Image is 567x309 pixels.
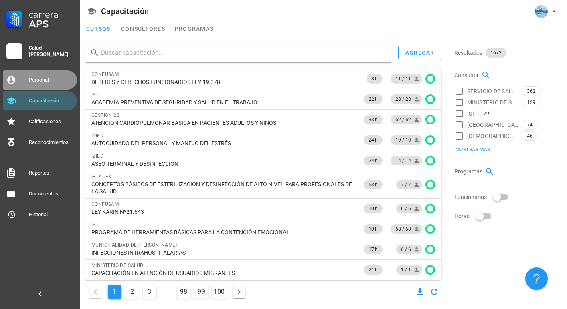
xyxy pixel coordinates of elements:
span: SERVICIO DE SALUD [467,87,518,95]
a: Calificaciones [3,112,77,131]
span: 14 / 14 [395,156,417,165]
div: APS [29,19,74,29]
a: Reportes [3,163,77,183]
span: MUNICIPALIDAD DE [PERSON_NAME] [91,242,177,248]
span: 6 / 6 [401,245,417,254]
div: Personal [29,77,74,83]
span: Mostrar más [455,147,490,152]
span: PROGRAMA DE HERRAMIENTAS BÁSICAS PARA LA CONTENCIÓN EMOCIONAL [91,229,290,236]
div: Salud [PERSON_NAME] [29,45,74,58]
button: Página siguiente [233,285,245,298]
span: 7 / 7 [401,180,417,189]
span: 53 h [369,180,378,189]
span: [DEMOGRAPHIC_DATA] [467,132,518,140]
span: 79 [484,109,489,118]
span: 22 h [369,94,378,104]
span: 68 / 68 [395,224,417,234]
span: CAPACITACIÓN EN ATENCIÓN DE USUARIOS MIGRANTES [91,269,235,277]
div: Capacitación [101,7,149,16]
span: 362 [527,87,535,96]
span: IST [91,222,99,227]
span: 62 / 62 [395,115,417,124]
a: Documentos [3,184,77,203]
button: agregar [398,46,441,60]
nav: Navegación de paginación [85,283,249,301]
span: GESTIÓN 22 [91,112,119,118]
span: CONCEPTOS BÁSICOS DE ESTERILIZACION Y DESINFECCIÓN DE ALTO NIVEL PARA PROFESIONALES DE LA SALUD [91,181,356,195]
input: Buscar capacitación… [101,46,385,59]
a: Capacitación [3,91,77,110]
button: Ir a la página 100 [212,285,227,299]
span: 19 / 19 [395,135,417,145]
span: 11 / 11 [395,74,417,84]
div: Horas [454,207,563,226]
span: [GEOGRAPHIC_DATA] [467,121,518,129]
button: Mostrar más [450,144,495,155]
span: CONFUSAM [91,72,119,77]
div: Historial [29,211,74,218]
a: Historial [3,205,77,224]
span: 21 h [369,265,378,275]
div: Resultados [454,43,563,62]
div: Documentos [29,191,74,197]
span: 28 / 28 [395,94,417,104]
a: consultores [116,19,170,38]
div: Funcionarios [454,187,563,207]
div: avatar [535,5,548,18]
span: IPLACEX [91,174,112,179]
div: Consultor [454,66,563,85]
span: IST [467,110,476,118]
span: 6 / 6 [401,204,417,213]
span: 8 h [371,74,378,84]
button: Página actual, página 1 [108,285,121,299]
div: Carrera [29,10,74,19]
span: 1 / 1 [401,265,417,275]
div: Calificaciones [29,118,74,125]
button: Ir a la página 2 [125,285,139,299]
span: ATENCIÓN CARDIOPULMONAR BÁSICA EN PACIENTES ADULTOS Y NIÑOS [91,119,276,126]
button: Ir a la página 3 [143,285,156,299]
span: IZIED [91,133,103,138]
button: Ir a la página 99 [194,285,208,299]
button: Ir a la página 98 [177,285,190,299]
a: cursos [80,19,116,38]
span: ... [160,285,173,298]
span: 10 h [369,224,378,234]
div: Programas [454,162,563,181]
span: 10 h [369,204,378,213]
span: 46 [527,132,533,140]
span: MINISTERIO DE SALUD [91,263,144,268]
span: 129 [527,98,535,107]
span: ACADEMIA PREVENTIVA DE SEGURIDAD Y SALUD EN EL TRABAJO [91,99,257,106]
a: programas [170,19,218,38]
span: LEY KARIN Nº21.643 [91,208,144,215]
div: agregar [405,50,435,56]
div: Capacitación [29,98,74,104]
div: Reconocimientos [29,139,74,146]
span: ASEO TERMINAL Y DESINFECCIÓN [91,160,178,167]
span: INFECCIONES INTRAHOSPITALARIAS [91,249,186,256]
span: 24 h [369,135,378,145]
span: DEBERES Y DERECHOS FUNCIONARIOS LEY 19.378 [91,78,220,86]
a: Personal [3,70,77,90]
span: CONFUSAM [91,201,119,207]
span: 74 [527,120,533,129]
div: Reportes [29,170,74,176]
span: 33 h [369,115,378,124]
span: IST [91,92,99,98]
span: IZIED [91,153,103,159]
span: 17 h [369,245,378,254]
span: AUTOCUIDADO DEL PERSONAL Y MANEJO DEL ESTRÉS [91,140,231,147]
span: 24 h [369,156,378,165]
span: MINISTERIO DE SALUD [467,98,518,106]
span: 1672 [490,48,502,58]
a: Reconocimientos [3,133,77,152]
